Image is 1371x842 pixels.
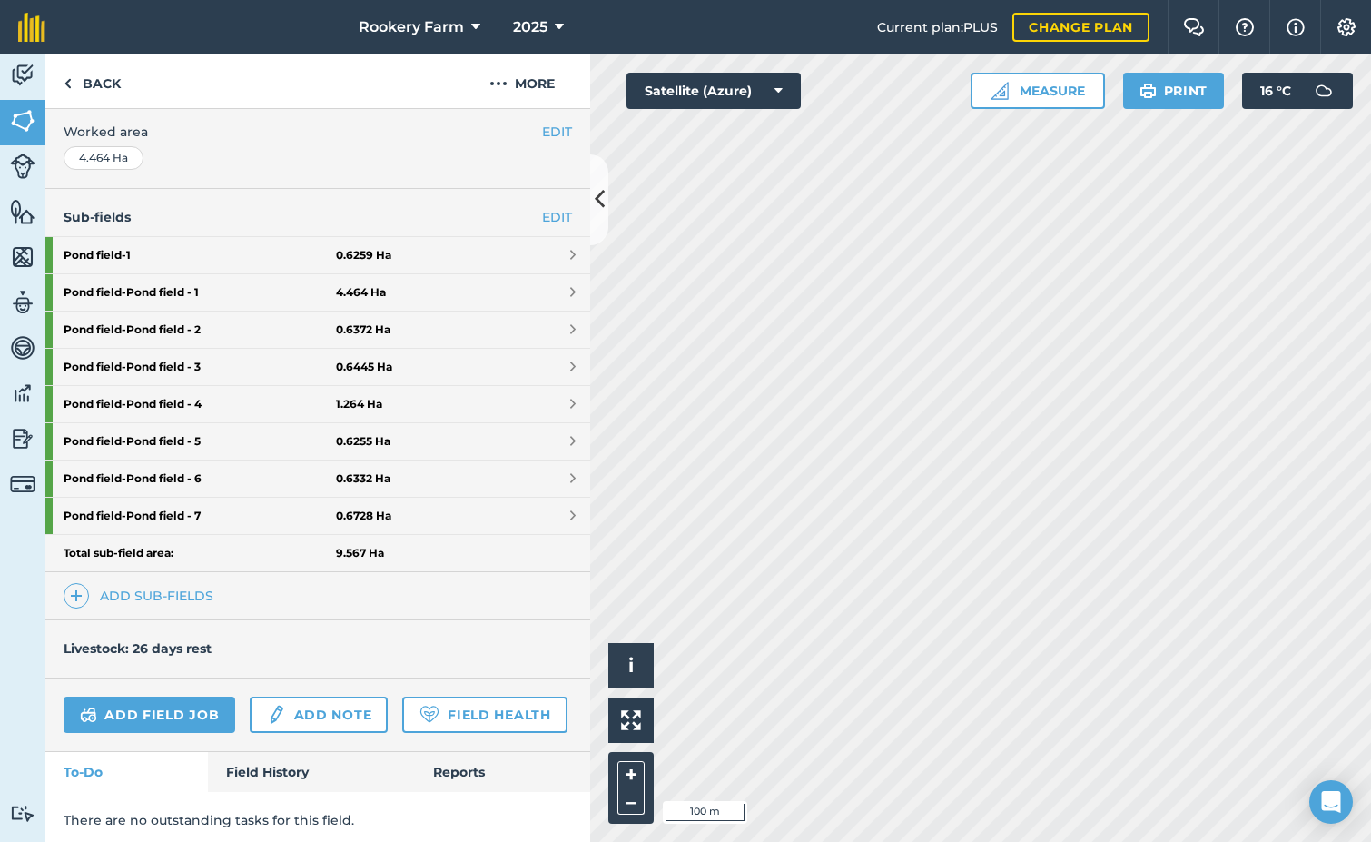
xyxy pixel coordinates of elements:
[336,434,390,449] strong: 0.6255 Ha
[542,207,572,227] a: EDIT
[45,237,590,273] a: Pond field-10.6259 Ha
[10,380,35,407] img: svg+xml;base64,PD94bWwgdmVyc2lvbj0iMS4wIiBlbmNvZGluZz0idXRmLTgiPz4KPCEtLSBHZW5lcmF0b3I6IEFkb2JlIE...
[64,461,336,497] strong: Pond field - Pond field - 6
[250,697,388,733] a: Add note
[489,73,508,94] img: svg+xml;base64,PHN2ZyB4bWxucz0iaHR0cDovL3d3dy53My5vcmcvMjAwMC9zdmciIHdpZHRoPSIyMCIgaGVpZ2h0PSIyNC...
[542,122,572,142] button: EDIT
[10,62,35,89] img: svg+xml;base64,PD94bWwgdmVyc2lvbj0iMS4wIiBlbmNvZGluZz0idXRmLTgiPz4KPCEtLSBHZW5lcmF0b3I6IEFkb2JlIE...
[45,207,590,227] h4: Sub-fields
[877,17,998,37] span: Current plan : PLUS
[10,154,35,179] img: svg+xml;base64,PD94bWwgdmVyc2lvbj0iMS4wIiBlbmNvZGluZz0idXRmLTgiPz4KPCEtLSBHZW5lcmF0b3I6IEFkb2JlIE...
[1287,16,1305,38] img: svg+xml;base64,PHN2ZyB4bWxucz0iaHR0cDovL3d3dy53My5vcmcvMjAwMC9zdmciIHdpZHRoPSIxNyIgaGVpZ2h0PSIxNy...
[45,498,590,534] a: Pond field-Pond field - 70.6728 Ha
[64,349,336,385] strong: Pond field - Pond field - 3
[10,107,35,134] img: svg+xml;base64,PHN2ZyB4bWxucz0iaHR0cDovL3d3dy53My5vcmcvMjAwMC9zdmciIHdpZHRoPSI1NiIgaGVpZ2h0PSI2MC...
[10,805,35,822] img: svg+xml;base64,PD94bWwgdmVyc2lvbj0iMS4wIiBlbmNvZGluZz0idXRmLTgiPz4KPCEtLSBHZW5lcmF0b3I6IEFkb2JlIE...
[617,788,645,815] button: –
[208,752,414,792] a: Field History
[971,73,1105,109] button: Measure
[1242,73,1353,109] button: 16 °C
[336,471,390,486] strong: 0.6332 Ha
[64,237,336,273] strong: Pond field - 1
[626,73,801,109] button: Satellite (Azure)
[621,710,641,730] img: Four arrows, one pointing top left, one top right, one bottom right and the last bottom left
[991,82,1009,100] img: Ruler icon
[64,498,336,534] strong: Pond field - Pond field - 7
[359,16,464,38] span: Rookery Farm
[64,274,336,311] strong: Pond field - Pond field - 1
[1234,18,1256,36] img: A question mark icon
[1260,73,1291,109] span: 16 ° C
[1336,18,1357,36] img: A cog icon
[1139,80,1157,102] img: svg+xml;base64,PHN2ZyB4bWxucz0iaHR0cDovL3d3dy53My5vcmcvMjAwMC9zdmciIHdpZHRoPSIxOSIgaGVpZ2h0PSIyNC...
[1123,73,1225,109] button: Print
[10,289,35,316] img: svg+xml;base64,PD94bWwgdmVyc2lvbj0iMS4wIiBlbmNvZGluZz0idXRmLTgiPz4KPCEtLSBHZW5lcmF0b3I6IEFkb2JlIE...
[336,397,382,411] strong: 1.264 Ha
[45,423,590,460] a: Pond field-Pond field - 50.6255 Ha
[45,461,590,497] a: Pond field-Pond field - 60.6332 Ha
[64,312,336,348] strong: Pond field - Pond field - 2
[336,360,392,374] strong: 0.6445 Ha
[45,752,208,792] a: To-Do
[45,349,590,385] a: Pond field-Pond field - 30.6445 Ha
[45,386,590,422] a: Pond field-Pond field - 41.264 Ha
[64,73,72,94] img: svg+xml;base64,PHN2ZyB4bWxucz0iaHR0cDovL3d3dy53My5vcmcvMjAwMC9zdmciIHdpZHRoPSI5IiBoZWlnaHQ9IjI0Ii...
[64,122,572,142] span: Worked area
[1183,18,1205,36] img: Two speech bubbles overlapping with the left bubble in the forefront
[80,704,97,726] img: svg+xml;base64,PD94bWwgdmVyc2lvbj0iMS4wIiBlbmNvZGluZz0idXRmLTgiPz4KPCEtLSBHZW5lcmF0b3I6IEFkb2JlIE...
[45,54,139,108] a: Back
[10,198,35,225] img: svg+xml;base64,PHN2ZyB4bWxucz0iaHR0cDovL3d3dy53My5vcmcvMjAwMC9zdmciIHdpZHRoPSI1NiIgaGVpZ2h0PSI2MC...
[10,471,35,497] img: svg+xml;base64,PD94bWwgdmVyc2lvbj0iMS4wIiBlbmNvZGluZz0idXRmLTgiPz4KPCEtLSBHZW5lcmF0b3I6IEFkb2JlIE...
[336,285,386,300] strong: 4.464 Ha
[10,425,35,452] img: svg+xml;base64,PD94bWwgdmVyc2lvbj0iMS4wIiBlbmNvZGluZz0idXRmLTgiPz4KPCEtLSBHZW5lcmF0b3I6IEFkb2JlIE...
[64,423,336,460] strong: Pond field - Pond field - 5
[336,546,384,560] strong: 9.567 Ha
[10,243,35,271] img: svg+xml;base64,PHN2ZyB4bWxucz0iaHR0cDovL3d3dy53My5vcmcvMjAwMC9zdmciIHdpZHRoPSI1NiIgaGVpZ2h0PSI2MC...
[64,546,336,560] strong: Total sub-field area:
[336,509,391,523] strong: 0.6728 Ha
[45,274,590,311] a: Pond field-Pond field - 14.464 Ha
[64,640,212,657] h4: Livestock: 26 days rest
[64,583,221,609] a: Add sub-fields
[336,248,391,263] strong: 0.6259 Ha
[1306,73,1342,109] img: svg+xml;base64,PD94bWwgdmVyc2lvbj0iMS4wIiBlbmNvZGluZz0idXRmLTgiPz4KPCEtLSBHZW5lcmF0b3I6IEFkb2JlIE...
[64,810,572,830] p: There are no outstanding tasks for this field.
[454,54,590,108] button: More
[18,13,45,42] img: fieldmargin Logo
[266,704,286,726] img: svg+xml;base64,PD94bWwgdmVyc2lvbj0iMS4wIiBlbmNvZGluZz0idXRmLTgiPz4KPCEtLSBHZW5lcmF0b3I6IEFkb2JlIE...
[64,697,235,733] a: Add field job
[402,697,567,733] a: Field Health
[336,322,390,337] strong: 0.6372 Ha
[70,585,83,607] img: svg+xml;base64,PHN2ZyB4bWxucz0iaHR0cDovL3d3dy53My5vcmcvMjAwMC9zdmciIHdpZHRoPSIxNCIgaGVpZ2h0PSIyNC...
[608,643,654,688] button: i
[513,16,547,38] span: 2025
[45,312,590,348] a: Pond field-Pond field - 20.6372 Ha
[64,146,143,170] div: 4.464 Ha
[64,386,336,422] strong: Pond field - Pond field - 4
[628,654,634,677] span: i
[10,334,35,362] img: svg+xml;base64,PD94bWwgdmVyc2lvbj0iMS4wIiBlbmNvZGluZz0idXRmLTgiPz4KPCEtLSBHZW5lcmF0b3I6IEFkb2JlIE...
[1309,780,1353,824] div: Open Intercom Messenger
[1012,13,1149,42] a: Change plan
[415,752,590,792] a: Reports
[617,761,645,788] button: +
